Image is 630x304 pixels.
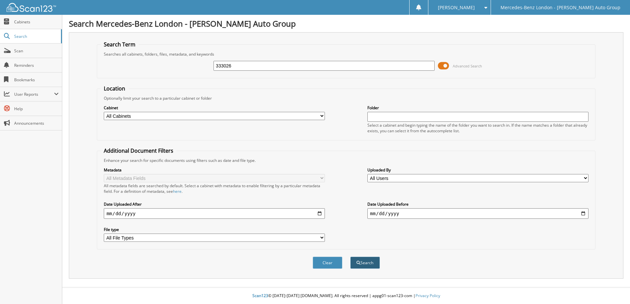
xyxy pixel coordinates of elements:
label: Date Uploaded After [104,201,325,207]
a: here [173,189,182,194]
label: Folder [367,105,588,111]
legend: Additional Document Filters [100,147,177,154]
iframe: Chat Widget [597,272,630,304]
label: Metadata [104,167,325,173]
div: All metadata fields are searched by default. Select a cabinet with metadata to enable filtering b... [104,183,325,194]
span: Reminders [14,63,59,68]
img: scan123-logo-white.svg [7,3,56,12]
div: Select a cabinet and begin typing the name of the folder you want to search in. If the name match... [367,122,588,134]
h1: Search Mercedes-Benz London - [PERSON_NAME] Auto Group [69,18,623,29]
span: Scan123 [252,293,268,298]
span: Bookmarks [14,77,59,83]
span: Advanced Search [453,63,482,68]
label: Uploaded By [367,167,588,173]
span: [PERSON_NAME] [438,6,475,10]
span: Scan [14,48,59,54]
div: Enhance your search for specific documents using filters such as date and file type. [100,158,592,163]
legend: Location [100,85,129,92]
label: File type [104,227,325,232]
input: end [367,208,588,219]
span: Announcements [14,120,59,126]
button: Clear [313,257,342,269]
div: Optionally limit your search to a particular cabinet or folder [100,95,592,101]
div: © [DATE]-[DATE] [DOMAIN_NAME]. All rights reserved | appg01-scan123-com | [62,288,630,304]
input: start [104,208,325,219]
span: Help [14,106,59,112]
div: Searches all cabinets, folders, files, metadata, and keywords [100,51,592,57]
a: Privacy Policy [415,293,440,298]
button: Search [350,257,380,269]
span: Cabinets [14,19,59,25]
span: User Reports [14,91,54,97]
span: Mercedes-Benz London - [PERSON_NAME] Auto Group [501,6,620,10]
span: Search [14,34,58,39]
legend: Search Term [100,41,139,48]
label: Cabinet [104,105,325,111]
label: Date Uploaded Before [367,201,588,207]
